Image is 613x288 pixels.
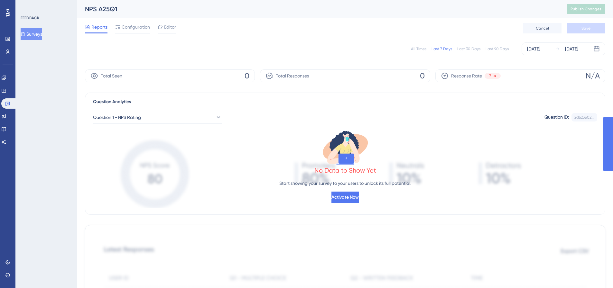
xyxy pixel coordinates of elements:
[93,111,222,124] button: Question 1 - NPS Rating
[21,15,39,21] div: FEEDBACK
[411,46,426,51] div: All Times
[523,23,562,33] button: Cancel
[331,192,359,203] button: Activate Now
[586,71,600,81] span: N/A
[420,71,425,81] span: 0
[279,179,411,187] p: Start showing your survey to your users to unlock its full potential.
[93,98,131,106] span: Question Analytics
[164,23,176,31] span: Editor
[486,46,509,51] div: Last 90 Days
[581,26,590,31] span: Save
[567,4,605,14] button: Publish Changes
[276,72,309,80] span: Total Responses
[93,113,141,121] span: Question 1 - NPS Rating
[536,26,549,31] span: Cancel
[331,194,359,201] span: Activate Now
[122,23,150,31] span: Configuration
[314,166,376,175] div: No Data to Show Yet
[586,263,605,282] iframe: UserGuiding AI Assistant Launcher
[571,6,601,12] span: Publish Changes
[527,45,540,53] div: [DATE]
[565,45,578,53] div: [DATE]
[101,72,122,80] span: Total Seen
[489,73,491,78] span: 7
[85,4,551,14] div: NPS A25Q1
[432,46,452,51] div: Last 7 Days
[574,115,594,120] div: 2d623e02...
[544,113,569,122] div: Question ID:
[451,72,482,80] span: Response Rate
[21,28,42,40] button: Surveys
[245,71,249,81] span: 0
[91,23,107,31] span: Reports
[567,23,605,33] button: Save
[457,46,480,51] div: Last 30 Days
